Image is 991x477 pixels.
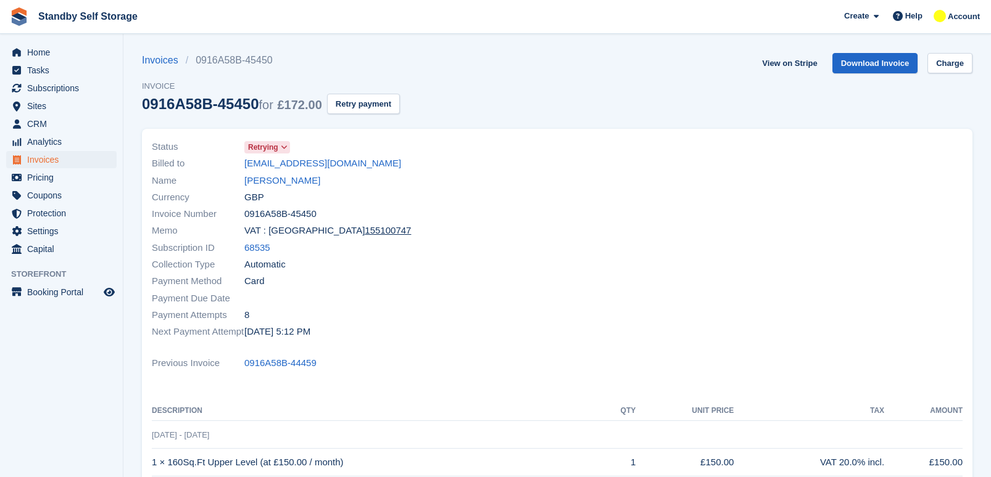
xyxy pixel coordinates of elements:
[327,94,400,114] button: Retry payment
[152,401,600,421] th: Description
[244,207,317,221] span: 0916A58B-45450
[152,258,244,272] span: Collection Type
[152,449,600,476] td: 1 × 160Sq.Ft Upper Level (at £150.00 / month)
[244,174,320,188] a: [PERSON_NAME]
[152,140,244,154] span: Status
[6,169,117,186] a: menu
[27,44,101,61] span: Home
[244,308,249,322] span: 8
[244,356,317,370] a: 0916A58B-44459
[27,97,101,115] span: Sites
[905,10,923,22] span: Help
[27,205,101,222] span: Protection
[11,268,123,280] span: Storefront
[244,140,290,154] a: Retrying
[27,79,101,97] span: Subscriptions
[244,325,310,339] time: 2025-08-24 16:12:58 UTC
[948,10,980,23] span: Account
[934,10,946,22] img: Glenn Fisher
[6,79,117,97] a: menu
[927,53,972,73] a: Charge
[365,224,411,238] csone-ctd: Call 155100747 with CallSwitch One click to dial
[6,222,117,240] a: menu
[6,283,117,301] a: menu
[832,53,918,73] a: Download Invoice
[6,133,117,150] a: menu
[6,115,117,132] a: menu
[27,187,101,204] span: Coupons
[152,174,244,188] span: Name
[152,430,209,439] span: [DATE] - [DATE]
[6,62,117,79] a: menu
[6,187,117,204] a: menu
[734,401,884,421] th: Tax
[142,53,400,68] nav: breadcrumbs
[152,308,244,322] span: Payment Attempts
[27,169,101,186] span: Pricing
[6,205,117,222] a: menu
[6,97,117,115] a: menu
[259,98,273,112] span: for
[152,356,244,370] span: Previous Invoice
[244,190,264,205] span: GBP
[152,241,244,255] span: Subscription ID
[27,151,101,168] span: Invoices
[152,207,244,221] span: Invoice Number
[884,449,963,476] td: £150.00
[27,283,101,301] span: Booking Portal
[734,455,884,470] div: VAT 20.0% incl.
[142,53,186,68] a: Invoices
[844,10,869,22] span: Create
[152,274,244,288] span: Payment Method
[244,241,270,255] a: 68535
[244,258,286,272] span: Automatic
[884,401,963,421] th: Amount
[27,133,101,150] span: Analytics
[757,53,822,73] a: View on Stripe
[152,157,244,171] span: Billed to
[636,449,734,476] td: £150.00
[6,240,117,258] a: menu
[244,274,265,288] span: Card
[6,44,117,61] a: menu
[600,449,636,476] td: 1
[102,285,117,300] a: Preview store
[244,224,411,238] span: VAT : [GEOGRAPHIC_DATA]
[152,190,244,205] span: Currency
[27,115,101,132] span: CRM
[142,80,400,92] span: Invoice
[152,291,244,306] span: Payment Due Date
[636,401,734,421] th: Unit Price
[152,224,244,238] span: Memo
[244,157,401,171] a: [EMAIL_ADDRESS][DOMAIN_NAME]
[27,240,101,258] span: Capital
[142,96,322,112] div: 0916A58B-45450
[600,401,636,421] th: QTY
[152,325,244,339] span: Next Payment Attempt
[27,62,101,79] span: Tasks
[27,222,101,240] span: Settings
[33,6,143,26] a: Standby Self Storage
[248,142,278,153] span: Retrying
[10,7,28,26] img: stora-icon-8386f47178a22dfd0bd8f6a31ec36ba5ce8667c1dd55bd0f319d3a0aa187defe.svg
[278,98,322,112] span: £172.00
[6,151,117,168] a: menu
